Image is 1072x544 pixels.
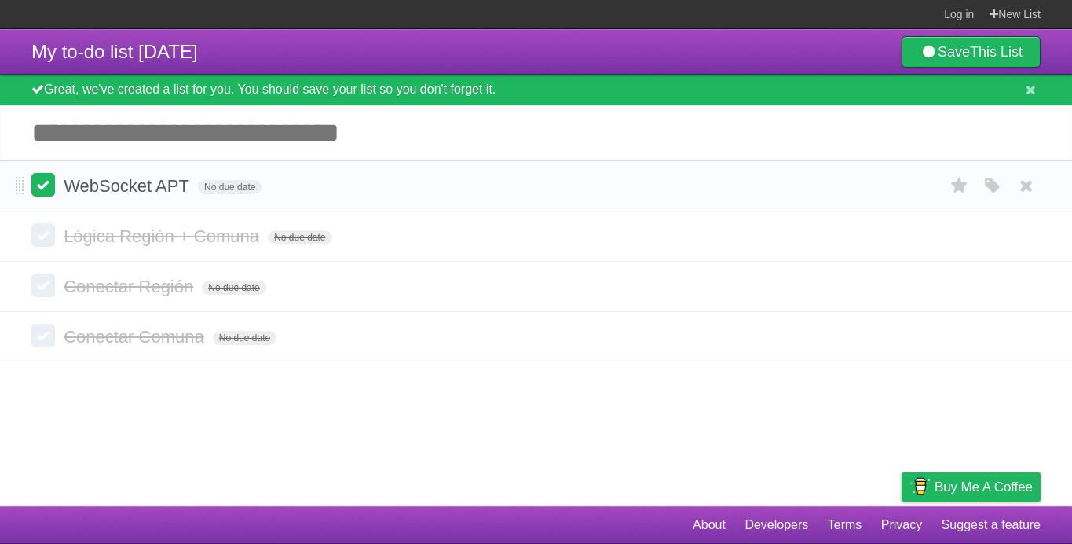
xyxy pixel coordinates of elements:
a: Suggest a feature [942,510,1041,540]
a: Terms [828,510,862,540]
span: No due date [268,230,331,244]
img: Buy me a coffee [909,473,931,500]
span: Buy me a coffee [935,473,1033,501]
span: No due date [202,281,265,295]
a: Privacy [881,510,922,540]
span: No due date [213,331,276,345]
label: Done [31,223,55,247]
span: My to-do list [DATE] [31,41,198,62]
a: Buy me a coffee [902,472,1041,502]
label: Done [31,274,55,297]
span: Conectar Región [64,277,197,296]
b: This List [970,44,1023,60]
span: Lógica Región + Comuna [64,226,263,246]
label: Star task [945,173,975,199]
span: Conectar Comuna [64,327,208,347]
span: No due date [198,180,262,194]
span: WebSocket APT [64,176,193,196]
label: Done [31,173,55,197]
label: Done [31,324,55,347]
a: Developers [745,510,808,540]
a: SaveThis List [902,36,1041,68]
a: About [693,510,726,540]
